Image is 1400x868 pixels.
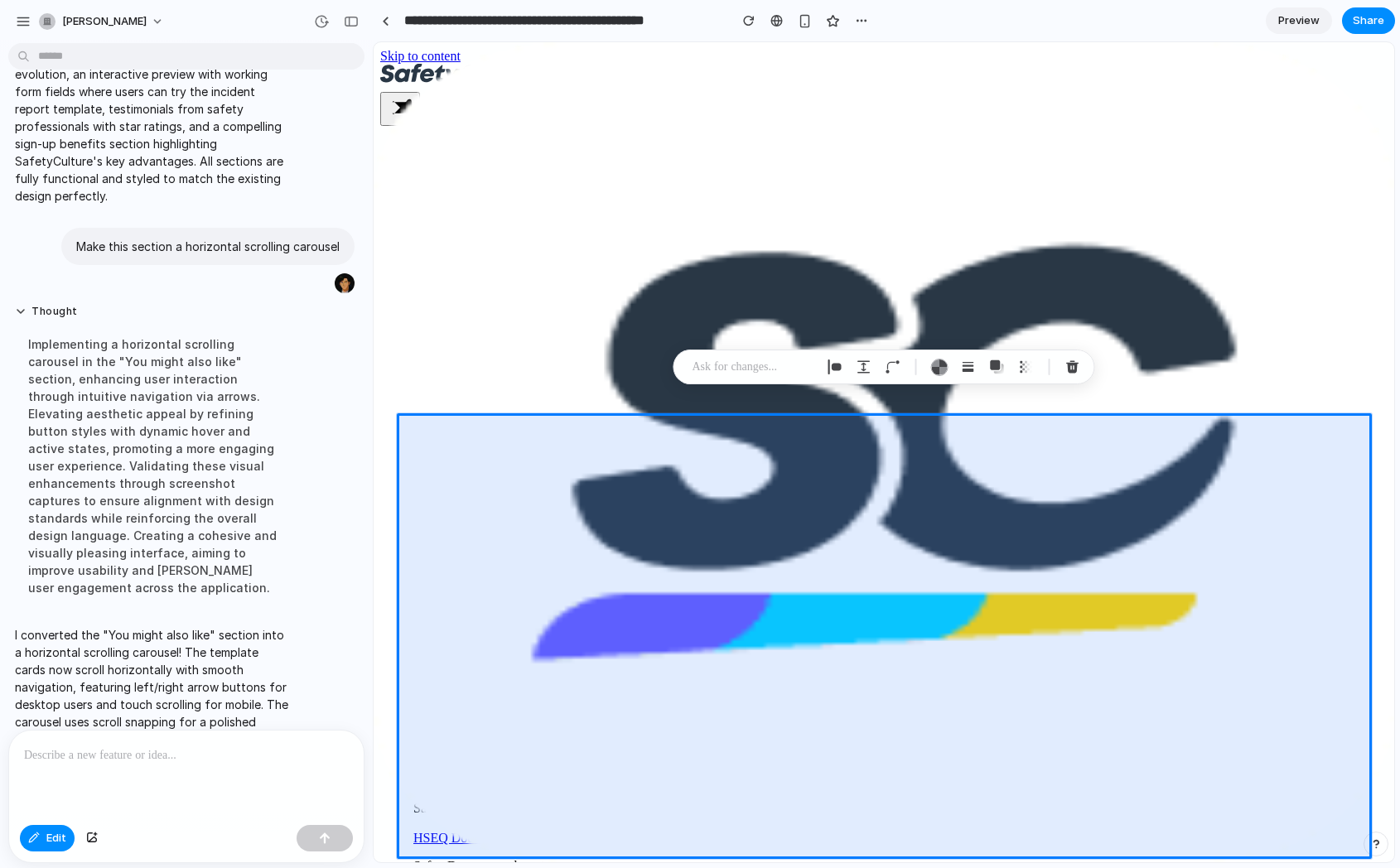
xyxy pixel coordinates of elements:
button: Edit [20,825,75,851]
p: Make this section a horizontal scrolling carousel [76,238,340,255]
button: Share [1342,7,1395,34]
p: I added a comprehensive set of new sections to the template page! The page now includes a detaile... [15,13,292,205]
span: Edit [46,830,66,846]
div: Implementing a horizontal scrolling carousel in the "You might also like" section, enhancing user... [15,325,292,606]
span: Preview [1278,12,1320,29]
span: [PERSON_NAME] [62,13,147,30]
button: [PERSON_NAME] [32,8,172,35]
p: I converted the "You might also like" section into a horizontal scrolling carousel! The template ... [15,626,292,748]
span: Share [1353,12,1384,29]
a: Preview [1266,7,1332,34]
